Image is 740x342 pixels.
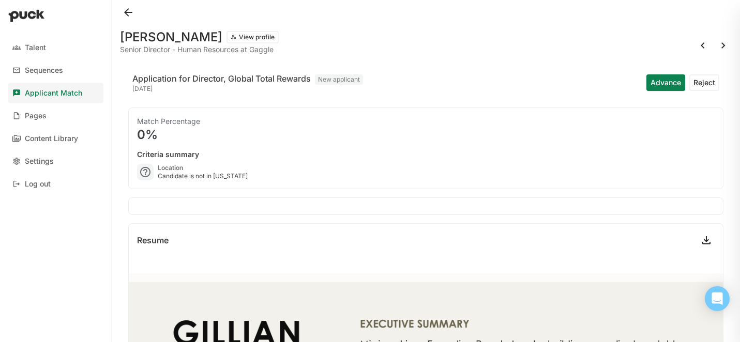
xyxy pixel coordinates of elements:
div: 0% [137,129,715,141]
h1: [PERSON_NAME] [120,31,222,43]
a: Applicant Match [8,83,103,103]
div: Log out [25,180,51,189]
div: Application for Director, Global Total Rewards [132,72,311,85]
button: Reject [689,74,719,91]
button: View profile [226,31,279,43]
button: Advance [646,74,685,91]
div: Applicant Match [25,89,82,98]
a: Talent [8,37,103,58]
div: Talent [25,43,46,52]
div: Candidate is not in [US_STATE] [158,172,248,180]
div: Open Intercom Messenger [705,286,730,311]
a: Content Library [8,128,103,149]
a: Pages [8,105,103,126]
div: Pages [25,112,47,120]
div: Content Library [25,134,78,143]
a: Sequences [8,60,103,81]
div: Sequences [25,66,63,75]
div: New applicant [315,74,363,85]
a: Settings [8,151,103,172]
div: [DATE] [132,85,363,93]
div: Criteria summary [137,149,715,160]
div: Resume [137,236,169,244]
div: Match Percentage [137,116,715,127]
div: Settings [25,157,54,166]
div: Senior Director - Human Resources at Gaggle [120,45,279,54]
div: Location [158,164,248,172]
